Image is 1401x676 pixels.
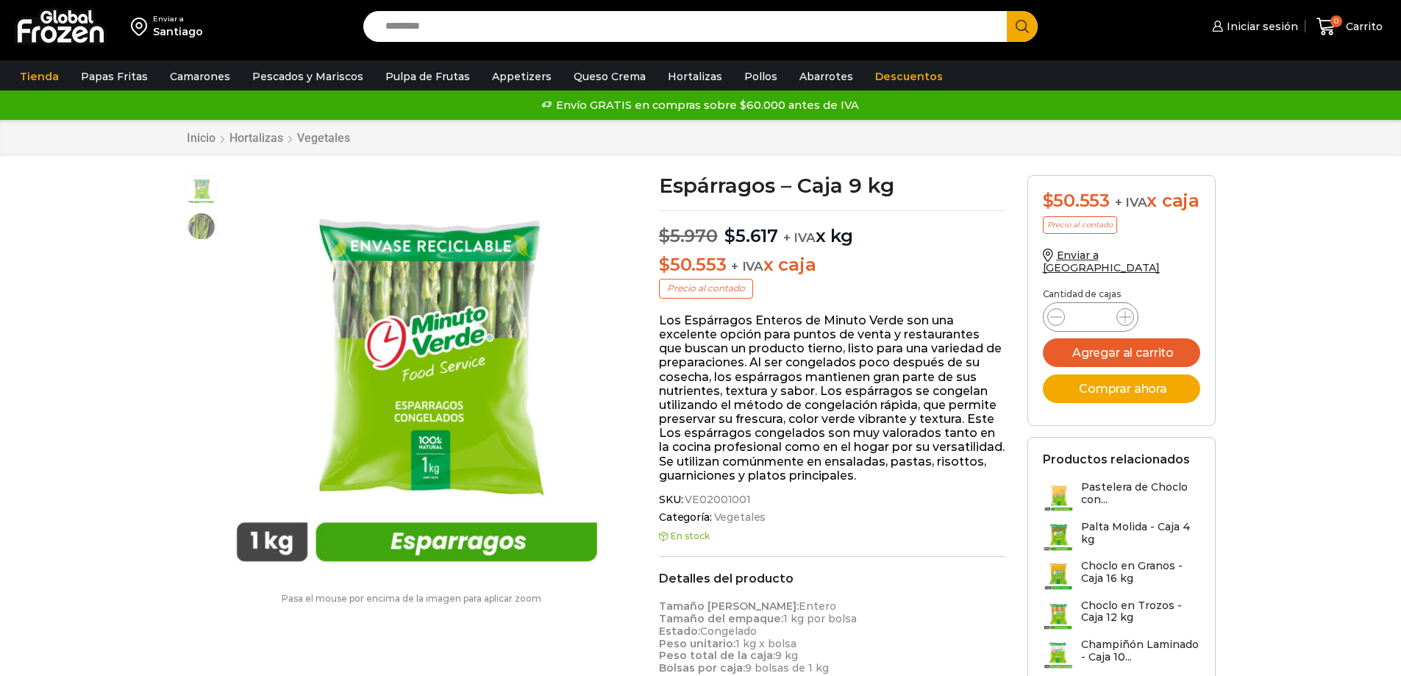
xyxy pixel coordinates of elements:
[724,225,735,246] span: $
[1043,521,1200,552] a: Palta Molida - Caja 4 kg
[245,63,371,90] a: Pescados y Mariscos
[163,63,238,90] a: Camarones
[1043,190,1110,211] bdi: 50.553
[659,254,670,275] span: $
[1043,638,1200,670] a: Champiñón Laminado - Caja 10...
[792,63,860,90] a: Abarrotes
[1223,19,1298,34] span: Iniciar sesión
[1081,521,1200,546] h3: Palta Molida - Caja 4 kg
[1007,11,1038,42] button: Search button
[131,14,153,39] img: address-field-icon.svg
[659,313,1005,483] p: Los Espárragos Enteros de Minuto Verde son una excelente opción para puntos de venta y restaurant...
[659,649,775,662] strong: Peso total de la caja:
[378,63,477,90] a: Pulpa de Frutas
[659,661,745,675] strong: Bolsas por caja:
[1043,338,1200,367] button: Agregar al carrito
[187,212,216,241] span: esparragos
[659,254,726,275] bdi: 50.553
[659,572,1005,586] h2: Detalles del producto
[485,63,559,90] a: Appetizers
[1081,560,1200,585] h3: Choclo en Granos - Caja 16 kg
[1208,12,1298,41] a: Iniciar sesión
[659,494,1005,506] span: SKU:
[724,225,778,246] bdi: 5.617
[1043,560,1200,591] a: Choclo en Granos - Caja 16 kg
[1043,599,1200,631] a: Choclo en Trozos - Caja 12 kg
[566,63,653,90] a: Queso Crema
[659,599,799,613] strong: Tamaño [PERSON_NAME]:
[1043,190,1054,211] span: $
[1043,249,1161,274] a: Enviar a [GEOGRAPHIC_DATA]
[1043,481,1200,513] a: Pastelera de Choclo con...
[1077,307,1105,327] input: Product quantity
[1313,10,1386,44] a: 0 Carrito
[659,511,1005,524] span: Categoría:
[659,279,753,298] p: Precio al contado
[682,494,751,506] span: VE02001001
[224,175,628,579] img: esparragos
[1043,452,1190,466] h2: Productos relacionados
[74,63,155,90] a: Papas Fritas
[659,225,718,246] bdi: 5.970
[186,131,351,145] nav: Breadcrumb
[659,175,1005,196] h1: Espárragos – Caja 9 kg
[712,511,766,524] a: Vegetales
[659,255,1005,276] p: x caja
[1043,289,1200,299] p: Cantidad de cajas
[229,131,284,145] a: Hortalizas
[737,63,785,90] a: Pollos
[660,63,730,90] a: Hortalizas
[296,131,351,145] a: Vegetales
[1330,15,1342,27] span: 0
[659,612,783,625] strong: Tamaño del empaque:
[868,63,950,90] a: Descuentos
[224,175,628,579] div: 1 / 2
[1043,216,1117,234] p: Precio al contado
[659,210,1005,247] p: x kg
[1043,191,1200,212] div: x caja
[186,131,216,145] a: Inicio
[1081,599,1200,625] h3: Choclo en Trozos - Caja 12 kg
[153,14,203,24] div: Enviar a
[13,63,66,90] a: Tienda
[659,625,700,638] strong: Estado:
[659,637,735,650] strong: Peso unitario:
[1342,19,1383,34] span: Carrito
[659,531,1005,541] p: En stock
[186,594,638,604] p: Pasa el mouse por encima de la imagen para aplicar zoom
[1115,195,1147,210] span: + IVA
[783,230,816,245] span: + IVA
[1081,481,1200,506] h3: Pastelera de Choclo con...
[659,225,670,246] span: $
[1043,374,1200,403] button: Comprar ahora
[187,176,216,205] span: esparragos
[731,259,763,274] span: + IVA
[1081,638,1200,663] h3: Champiñón Laminado - Caja 10...
[153,24,203,39] div: Santiago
